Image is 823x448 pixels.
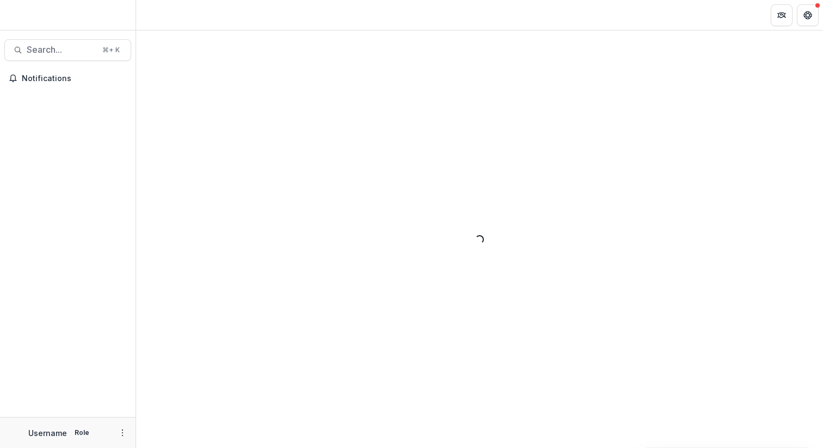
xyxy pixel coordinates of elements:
p: Username [28,427,67,439]
p: Role [71,428,93,438]
button: Notifications [4,70,131,87]
button: More [116,426,129,439]
span: Search... [27,45,96,55]
button: Partners [771,4,793,26]
button: Get Help [797,4,819,26]
span: Notifications [22,74,127,83]
div: ⌘ + K [100,44,122,56]
button: Search... [4,39,131,61]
